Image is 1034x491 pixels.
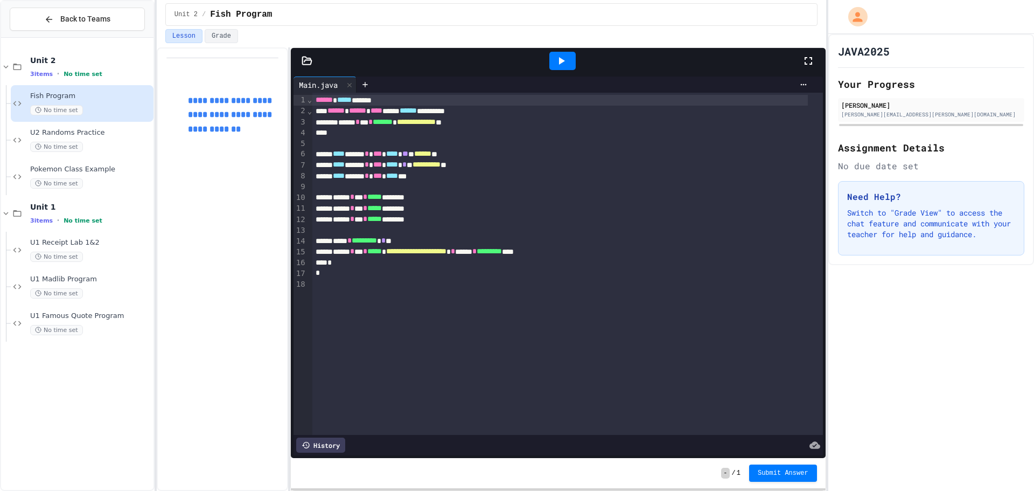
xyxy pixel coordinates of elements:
span: U1 Receipt Lab 1&2 [30,238,151,247]
div: 2 [294,106,307,116]
span: U1 Madlib Program [30,275,151,284]
span: 1 [737,469,740,478]
h2: Your Progress [838,77,1024,92]
span: U2 Randoms Practice [30,128,151,137]
div: 14 [294,236,307,247]
span: Fish Program [30,92,151,101]
div: 11 [294,203,307,214]
span: U1 Famous Quote Program [30,312,151,321]
div: My Account [837,4,870,29]
div: 18 [294,279,307,290]
button: Lesson [165,29,202,43]
div: Main.java [294,79,343,91]
span: No time set [64,217,102,224]
span: Fold line [307,95,312,104]
div: 16 [294,258,307,268]
span: • [57,216,59,225]
span: - [721,468,729,479]
h1: JAVA2025 [838,44,890,59]
div: 3 [294,117,307,128]
button: Back to Teams [10,8,145,31]
div: 4 [294,128,307,139]
span: Unit 2 [30,56,151,65]
span: 3 items [30,71,53,78]
div: History [296,438,345,453]
span: No time set [30,252,83,262]
div: [PERSON_NAME][EMAIL_ADDRESS][PERSON_NAME][DOMAIN_NAME] [841,110,1021,119]
div: 13 [294,225,307,236]
div: 17 [294,268,307,279]
h3: Need Help? [847,190,1015,203]
span: No time set [30,105,83,115]
div: No due date set [838,160,1024,172]
span: / [732,469,736,478]
div: 10 [294,192,307,203]
span: Submit Answer [758,469,808,478]
span: • [57,70,59,78]
span: No time set [30,288,83,299]
span: Unit 2 [174,10,198,19]
span: Fold line [307,107,312,115]
span: / [202,10,206,19]
div: 5 [294,139,307,149]
div: 9 [294,182,307,192]
span: Back to Teams [60,13,110,25]
div: 7 [294,160,307,171]
div: 6 [294,149,307,160]
span: Unit 1 [30,202,151,212]
span: Fish Program [210,8,272,21]
span: No time set [64,71,102,78]
button: Grade [205,29,238,43]
div: 15 [294,247,307,258]
div: 8 [294,171,307,182]
button: Submit Answer [749,465,817,482]
span: 3 items [30,217,53,224]
span: Pokemon Class Example [30,165,151,174]
div: 12 [294,215,307,225]
span: No time set [30,325,83,335]
div: [PERSON_NAME] [841,100,1021,110]
p: Switch to "Grade View" to access the chat feature and communicate with your teacher for help and ... [847,208,1015,240]
div: 1 [294,95,307,106]
div: Main.java [294,77,357,93]
span: No time set [30,178,83,189]
span: No time set [30,142,83,152]
h2: Assignment Details [838,140,1024,155]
